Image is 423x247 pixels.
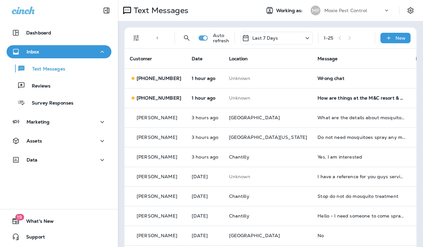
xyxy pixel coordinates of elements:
[15,214,24,220] span: 19
[7,215,111,228] button: 19What's New
[276,8,304,13] span: Working as:
[229,193,249,199] span: Chantilly
[192,194,219,199] p: Aug 11, 2025 02:09 PM
[7,230,111,243] button: Support
[27,138,42,143] p: Assets
[324,35,334,41] div: 1 - 25
[7,79,111,92] button: Reviews
[137,95,181,101] p: [PHONE_NUMBER]
[97,4,116,17] button: Collapse Sidebar
[7,115,111,128] button: Marketing
[26,30,51,35] p: Dashboard
[395,35,406,41] p: New
[229,115,280,121] span: [GEOGRAPHIC_DATA]
[192,56,203,62] span: Date
[229,213,249,219] span: Chantilly
[229,233,280,238] span: [GEOGRAPHIC_DATA]
[229,95,307,101] p: This customer does not have a last location and the phone number they messaged is not assigned to...
[137,233,177,238] p: [PERSON_NAME]
[180,31,193,45] button: Search Messages
[131,6,188,15] p: Text Messages
[7,62,111,75] button: Text Messages
[317,135,405,140] div: Do not need mosquitoes spray any more
[192,233,219,238] p: Aug 9, 2025 10:22 AM
[137,115,177,120] p: [PERSON_NAME]
[7,45,111,58] button: Inbox
[229,154,249,160] span: Chantilly
[20,218,54,226] span: What's New
[192,115,219,120] p: Aug 13, 2025 10:32 AM
[229,174,307,179] p: This customer does not have a last location and the phone number they messaged is not assigned to...
[27,119,49,124] p: Marketing
[192,154,219,160] p: Aug 13, 2025 10:12 AM
[317,213,405,218] div: Hello - I need someone to come spray for ants at my house this week. They are everywhere outside ...
[229,76,307,81] p: This customer does not have a last location and the phone number they messaged is not assigned to...
[317,233,405,238] div: No
[25,100,73,106] p: Survey Responses
[317,56,337,62] span: Message
[26,66,65,72] p: Text Messages
[7,153,111,166] button: Data
[25,83,50,89] p: Reviews
[317,174,405,179] div: I have a reference for you guys service. His name is Mauricio Flores and his cell number is 1 385...
[229,56,248,62] span: Location
[137,135,177,140] p: [PERSON_NAME]
[192,174,219,179] p: Aug 11, 2025 08:32 PM
[137,174,177,179] p: [PERSON_NAME]
[311,6,320,15] div: MP
[192,76,219,81] p: Aug 13, 2025 01:05 PM
[252,35,278,41] p: Last 7 Days
[137,213,177,218] p: [PERSON_NAME]
[20,234,45,242] span: Support
[7,26,111,39] button: Dashboard
[317,194,405,199] div: Stop do not do mosquito treatment
[317,76,405,81] div: Wrong chat
[213,33,229,43] p: Auto refresh
[317,115,405,120] div: What are the details about mosquitoes?
[7,134,111,147] button: Assets
[317,95,405,101] div: How are things at the M&C resort & spa?? Are you staying until they return?
[192,213,219,218] p: Aug 10, 2025 02:54 PM
[192,135,219,140] p: Aug 13, 2025 10:15 AM
[405,5,416,16] button: Settings
[7,96,111,109] button: Survey Responses
[137,154,177,160] p: [PERSON_NAME]
[317,154,405,160] div: Yes, I am interested
[229,134,307,140] span: [GEOGRAPHIC_DATA][US_STATE]
[324,8,367,13] p: Moxie Pest Control
[27,157,38,162] p: Data
[27,49,39,54] p: Inbox
[192,95,219,101] p: Aug 13, 2025 01:03 PM
[137,194,177,199] p: [PERSON_NAME]
[130,56,152,62] span: Customer
[130,31,143,45] button: Filters
[137,76,181,81] p: [PHONE_NUMBER]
